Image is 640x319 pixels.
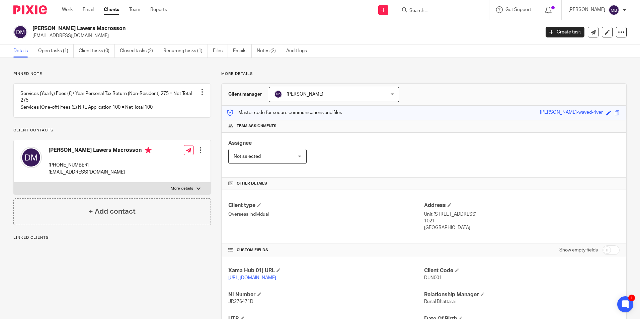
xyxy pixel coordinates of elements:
[257,44,281,58] a: Notes (2)
[628,295,635,301] div: 1
[424,291,620,298] h4: Relationship Manager
[237,181,267,186] span: Other details
[540,109,603,117] div: [PERSON_NAME]-waved-river
[546,27,584,37] a: Create task
[20,147,42,168] img: svg%3E
[221,71,627,77] p: More details
[32,32,536,39] p: [EMAIL_ADDRESS][DOMAIN_NAME]
[424,276,442,280] span: DUN001
[83,6,94,13] a: Email
[505,7,531,12] span: Get Support
[568,6,605,13] p: [PERSON_NAME]
[104,6,119,13] a: Clients
[286,44,312,58] a: Audit logs
[49,169,152,176] p: [EMAIL_ADDRESS][DOMAIN_NAME]
[228,299,253,304] span: JR276471D
[228,140,252,146] span: Assignee
[409,8,469,14] input: Search
[129,6,140,13] a: Team
[38,44,74,58] a: Open tasks (1)
[287,92,323,97] span: [PERSON_NAME]
[13,235,211,240] p: Linked clients
[424,202,620,209] h4: Address
[62,6,73,13] a: Work
[424,267,620,274] h4: Client Code
[32,25,435,32] h2: [PERSON_NAME] Lawers Macrosson
[13,5,47,14] img: Pixie
[163,44,208,58] a: Recurring tasks (1)
[227,109,342,116] p: Master code for secure communications and files
[228,291,424,298] h4: NI Number
[559,247,598,253] label: Show empty fields
[228,91,262,98] h3: Client manager
[228,247,424,253] h4: CUSTOM FIELDS
[150,6,167,13] a: Reports
[424,299,456,304] span: Runal Bhattarai
[424,218,620,224] p: 1021
[237,123,276,129] span: Team assignments
[228,202,424,209] h4: Client type
[49,162,152,169] p: [PHONE_NUMBER]
[424,211,620,218] p: Unit [STREET_ADDRESS]
[274,90,282,98] img: svg%3E
[228,276,276,280] a: [URL][DOMAIN_NAME]
[13,44,33,58] a: Details
[120,44,158,58] a: Closed tasks (2)
[424,224,620,231] p: [GEOGRAPHIC_DATA]
[213,44,228,58] a: Files
[171,186,193,191] p: More details
[234,154,261,159] span: Not selected
[49,147,152,155] h4: [PERSON_NAME] Lawers Macrosson
[228,211,424,218] p: Overseas Individual
[145,147,152,153] i: Primary
[228,267,424,274] h4: Xama Hub 01) URL
[13,25,27,39] img: svg%3E
[79,44,115,58] a: Client tasks (0)
[609,5,619,15] img: svg%3E
[233,44,252,58] a: Emails
[89,206,136,217] h4: + Add contact
[13,128,211,133] p: Client contacts
[13,71,211,77] p: Pinned note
